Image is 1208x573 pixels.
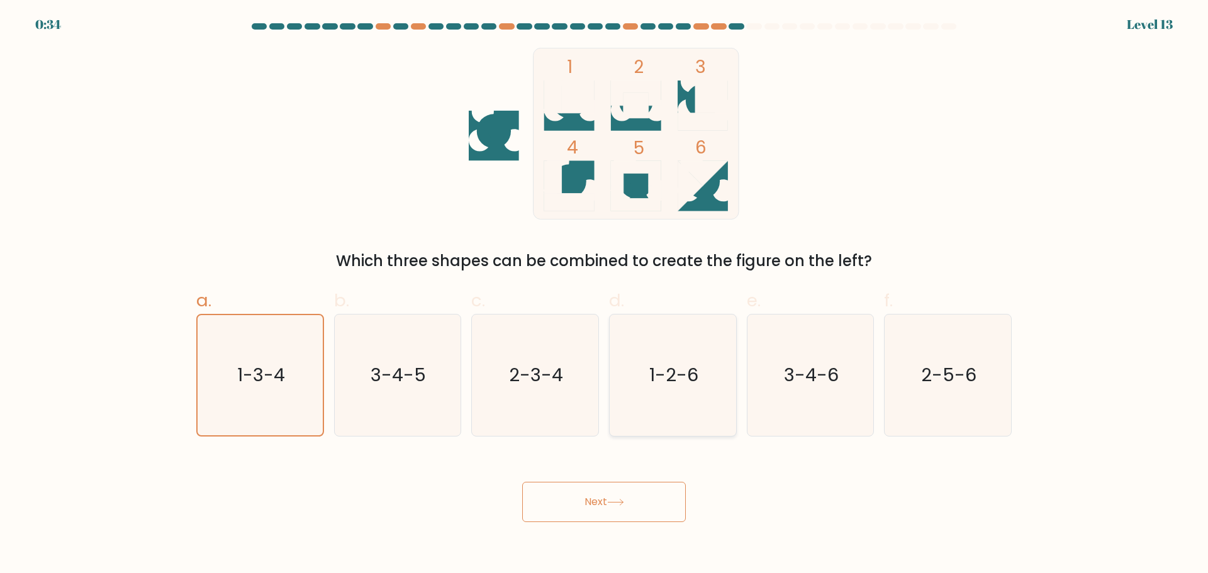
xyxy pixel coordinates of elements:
span: b. [334,288,349,313]
div: Level 13 [1127,15,1173,34]
tspan: 3 [695,55,706,79]
span: e. [747,288,761,313]
tspan: 4 [567,135,578,160]
div: 0:34 [35,15,61,34]
div: Which three shapes can be combined to create the figure on the left? [204,250,1004,272]
text: 1-3-4 [237,362,285,387]
tspan: 6 [695,135,707,160]
span: f. [884,288,893,313]
tspan: 1 [567,55,573,79]
span: c. [471,288,485,313]
tspan: 5 [634,136,644,160]
text: 1-2-6 [649,362,698,387]
tspan: 2 [634,55,644,79]
text: 2-5-6 [922,362,977,387]
span: d. [609,288,624,313]
text: 3-4-6 [784,362,839,387]
span: a. [196,288,211,313]
text: 3-4-5 [371,362,427,387]
button: Next [522,482,686,522]
text: 2-3-4 [510,362,564,387]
